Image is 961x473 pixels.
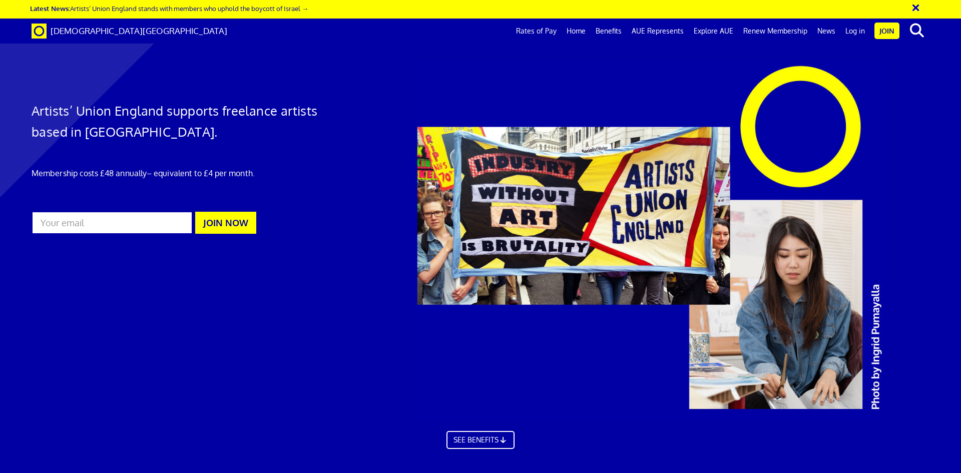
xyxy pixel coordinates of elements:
[32,211,193,234] input: Your email
[689,19,738,44] a: Explore AUE
[32,167,321,179] p: Membership costs £48 annually – equivalent to £4 per month.
[738,19,812,44] a: Renew Membership
[32,100,321,142] h1: Artists’ Union England supports freelance artists based in [GEOGRAPHIC_DATA].
[874,23,899,39] a: Join
[511,19,562,44] a: Rates of Pay
[562,19,591,44] a: Home
[840,19,870,44] a: Log in
[195,212,256,234] button: JOIN NOW
[51,26,227,36] span: [DEMOGRAPHIC_DATA][GEOGRAPHIC_DATA]
[901,20,932,41] button: search
[30,4,308,13] a: Latest News:Artists’ Union England stands with members who uphold the boycott of Israel →
[812,19,840,44] a: News
[627,19,689,44] a: AUE Represents
[30,4,70,13] strong: Latest News:
[446,431,515,449] a: SEE BENEFITS
[24,19,235,44] a: Brand [DEMOGRAPHIC_DATA][GEOGRAPHIC_DATA]
[591,19,627,44] a: Benefits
